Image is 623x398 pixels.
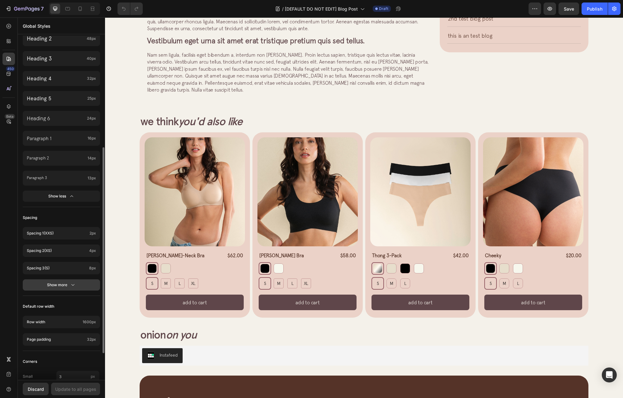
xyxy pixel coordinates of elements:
[87,56,96,61] span: 40px
[27,319,80,325] p: Row width
[558,2,579,15] button: Save
[27,35,84,42] p: Heading 2
[44,231,54,235] span: (xxs)
[285,6,358,12] span: [DEFAULT DO NOT EDIT] Blog Post
[35,97,483,111] div: we think
[105,17,623,398] iframe: Design area
[23,374,56,379] span: Small
[6,66,15,71] div: 450
[27,156,85,161] p: Paragraph 2
[298,263,303,269] span: L
[396,263,402,269] span: M
[55,386,96,392] div: Update to all pages
[190,282,215,288] div: Add To cart
[383,263,388,269] span: S
[27,76,84,81] p: Heading 4
[45,266,50,270] span: (s)
[61,311,92,324] i: on you
[91,374,95,379] span: px
[265,120,366,229] a: Thong 3-Pack
[27,135,85,142] p: Paragraph 1
[44,248,52,253] span: (xs)
[587,6,602,12] div: Publish
[27,116,84,121] p: Heading 6
[27,230,87,236] p: Spacing 1
[158,263,162,269] span: S
[602,367,617,382] div: Open Intercom Messenger
[41,5,44,12] p: 7
[27,265,87,271] p: Spacing 3
[347,234,364,242] div: $42.00
[87,116,96,121] span: 24px
[83,319,96,325] span: 1600px
[58,263,64,269] span: M
[74,97,137,111] i: you'd also like
[266,234,297,242] div: Thong 3-Pack
[88,155,96,161] span: 14px
[27,337,84,342] p: Page padding
[152,120,253,229] a: Kate Pullover Bra
[271,263,275,269] span: S
[89,265,96,271] span: 8px
[87,96,96,101] span: 25px
[55,334,73,341] div: Instafeed
[23,383,49,395] button: Discard
[379,6,388,12] span: Draft
[582,2,608,15] button: Publish
[23,358,37,365] span: Corners
[198,263,205,269] span: XL
[85,263,92,269] span: XL
[37,331,78,346] button: Instafeed
[379,277,477,293] button: Add To cart
[265,120,366,229] img: Multicolour Thong Bundle - Wear Onion
[266,277,364,293] button: Add To cart
[27,55,84,62] p: Heading 3
[40,120,140,229] img: Image of woman in nude V-neck bra (Wear Onion)
[47,282,76,288] div: Show more
[87,36,96,41] span: 48px
[48,193,75,199] div: Show less
[235,234,252,242] div: $58.00
[28,386,44,392] div: Discard
[40,120,140,229] a: Lauren V-Neck Bra
[88,175,96,181] span: 13px
[41,234,100,242] div: [PERSON_NAME]-Neck Bra
[154,277,252,293] button: Add To cart
[87,337,96,342] span: 32px
[416,282,440,288] div: Add To cart
[23,191,100,202] button: Show less
[27,175,85,182] p: Paragraph 3
[45,380,82,392] img: gempages_538079107187999740-df9e7e18-f4fe-4131-adb8-6c985eb25f99.png
[185,263,190,269] span: L
[5,114,15,119] div: Beta
[411,263,415,269] span: L
[342,14,476,23] a: This is an test blog
[45,263,50,269] span: S
[564,6,574,12] span: Save
[89,248,96,253] span: 4px
[42,19,260,27] span: Vestibulum eget urna sit amet erat tristique pretium quis sed tellus.
[23,214,37,221] span: Spacing
[42,334,50,342] img: instafeed.png
[87,76,96,81] span: 32px
[27,248,87,253] p: Spacing 2
[23,279,100,291] button: Show more
[41,277,139,293] button: Add To cart
[88,135,96,141] span: 16px
[282,6,284,12] span: /
[51,383,100,395] button: Update to all pages
[35,310,483,325] div: onion
[379,234,397,242] div: Cheeky
[23,303,54,310] span: Default row width
[2,2,46,15] button: 7
[42,35,323,75] span: Nam sem ligula, facilisis eget bibendum a, interdum non [PERSON_NAME]. Proin lectus sapien, trist...
[23,23,100,29] p: Global Styles
[78,282,102,288] div: Add To cart
[122,234,139,242] div: $62.00
[378,120,478,229] a: Cheeky
[27,95,85,102] p: Heading 5
[460,234,477,242] div: $20.00
[56,371,99,382] input: px
[89,230,96,236] span: 2px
